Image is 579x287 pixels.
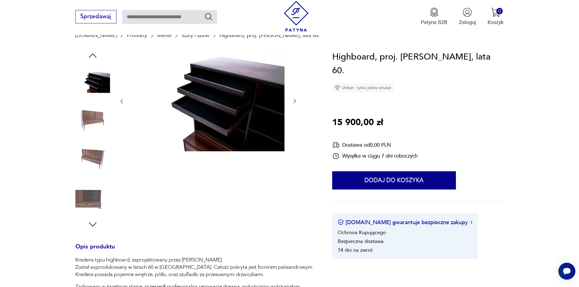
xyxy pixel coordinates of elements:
[421,8,447,26] button: Patyna B2B
[338,219,344,225] img: Ikona certyfikatu
[75,64,110,99] img: Zdjęcie produktu Highboard, proj. S. Hansen, Dania, lata 60.
[75,10,116,23] button: Sprzedawaj
[332,152,418,160] div: Wysyłka w ciągu 7 dni roboczych
[181,32,209,38] a: Szafy i szafki
[421,8,447,26] a: Ikona medaluPatyna B2B
[157,32,171,38] a: Meble
[429,8,439,17] img: Ikona medalu
[558,263,575,280] iframe: Smartsupp widget button
[332,50,504,78] h1: Highboard, proj. [PERSON_NAME], lata 60.
[219,32,320,38] p: Highboard, proj. [PERSON_NAME], lata 60.
[338,238,384,245] li: Bezpieczna dostawa
[75,15,116,19] a: Sprzedawaj
[459,19,476,26] p: Zaloguj
[75,256,315,278] p: Kredens typu highboard, zaprojektowany przez [PERSON_NAME]. Został wyprodukowany w latach 60 w [G...
[204,12,213,21] button: Szukaj
[459,8,476,26] button: Zaloguj
[332,83,394,92] div: Unikat - tylko jedna sztuka!
[421,19,447,26] p: Patyna B2B
[332,116,383,130] p: 15 900,00 zł
[332,171,456,190] button: Dodaj do koszyka
[491,8,500,17] img: Ikona koszyka
[463,8,472,17] img: Ikonka użytkownika
[75,32,117,38] a: [DOMAIN_NAME]
[470,221,472,224] img: Ikona strzałki w prawo
[281,1,312,32] img: Patyna - sklep z meblami i dekoracjami vintage
[338,229,386,236] li: Ochrona Kupującego
[335,85,340,91] img: Ikona diamentu
[75,180,110,215] img: Zdjęcie produktu Highboard, proj. S. Hansen, Dania, lata 60.
[75,103,110,137] img: Zdjęcie produktu Highboard, proj. S. Hansen, Dania, lata 60.
[127,32,147,38] a: Produkty
[338,247,373,254] li: 14 dni na zwrot
[488,8,504,26] button: 0Koszyk
[75,244,315,257] h3: Opis produktu
[132,50,284,152] img: Zdjęcie produktu Highboard, proj. S. Hansen, Dania, lata 60.
[488,19,504,26] p: Koszyk
[496,8,503,14] div: 0
[332,141,418,149] div: Dostawa od 0,00 PLN
[75,142,110,176] img: Zdjęcie produktu Highboard, proj. S. Hansen, Dania, lata 60.
[332,141,339,149] img: Ikona dostawy
[338,219,472,226] button: [DOMAIN_NAME] gwarantuje bezpieczne zakupy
